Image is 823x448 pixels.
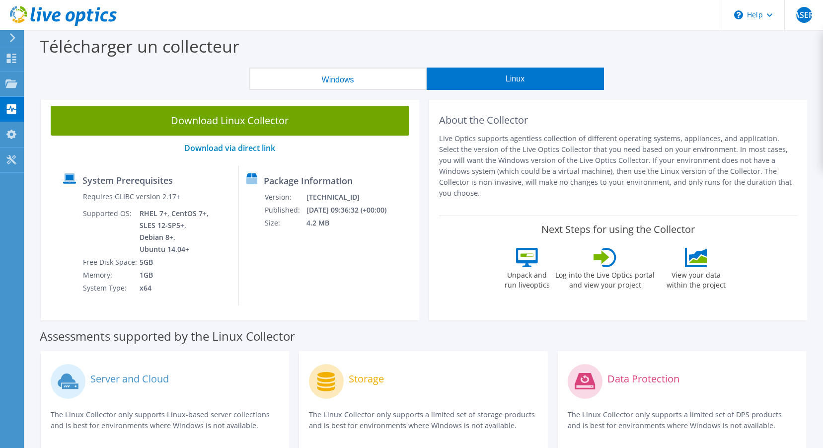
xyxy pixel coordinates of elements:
[184,143,275,153] a: Download via direct link
[139,282,211,295] td: x64
[439,133,798,199] p: Live Optics supports agentless collection of different operating systems, appliances, and applica...
[40,35,239,58] label: Télécharger un collecteur
[504,267,550,290] label: Unpack and run liveoptics
[249,68,427,90] button: Windows
[82,207,139,256] td: Supported OS:
[555,267,655,290] label: Log into the Live Optics portal and view your project
[734,10,743,19] svg: \n
[607,374,679,384] label: Data Protection
[309,409,537,431] p: The Linux Collector only supports a limited set of storage products and is best for environments ...
[82,282,139,295] td: System Type:
[82,256,139,269] td: Free Disk Space:
[82,269,139,282] td: Memory:
[90,374,169,384] label: Server and Cloud
[264,191,306,204] td: Version:
[306,191,399,204] td: [TECHNICAL_ID]
[51,409,279,431] p: The Linux Collector only supports Linux-based server collections and is best for environments whe...
[139,269,211,282] td: 1GB
[40,331,295,341] label: Assessments supported by the Linux Collector
[82,175,173,185] label: System Prerequisites
[51,106,409,136] a: Download Linux Collector
[83,192,180,202] label: Requires GLIBC version 2.17+
[568,409,796,431] p: The Linux Collector only supports a limited set of DPS products and is best for environments wher...
[139,207,211,256] td: RHEL 7+, CentOS 7+, SLES 12-SP5+, Debian 8+, Ubuntu 14.04+
[139,256,211,269] td: 5GB
[541,224,695,235] label: Next Steps for using the Collector
[306,217,399,229] td: 4.2 MB
[796,7,812,23] span: ASER
[264,176,353,186] label: Package Information
[427,68,604,90] button: Linux
[264,217,306,229] td: Size:
[349,374,384,384] label: Storage
[439,114,798,126] h2: About the Collector
[306,204,399,217] td: [DATE] 09:36:32 (+00:00)
[660,267,732,290] label: View your data within the project
[264,204,306,217] td: Published:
